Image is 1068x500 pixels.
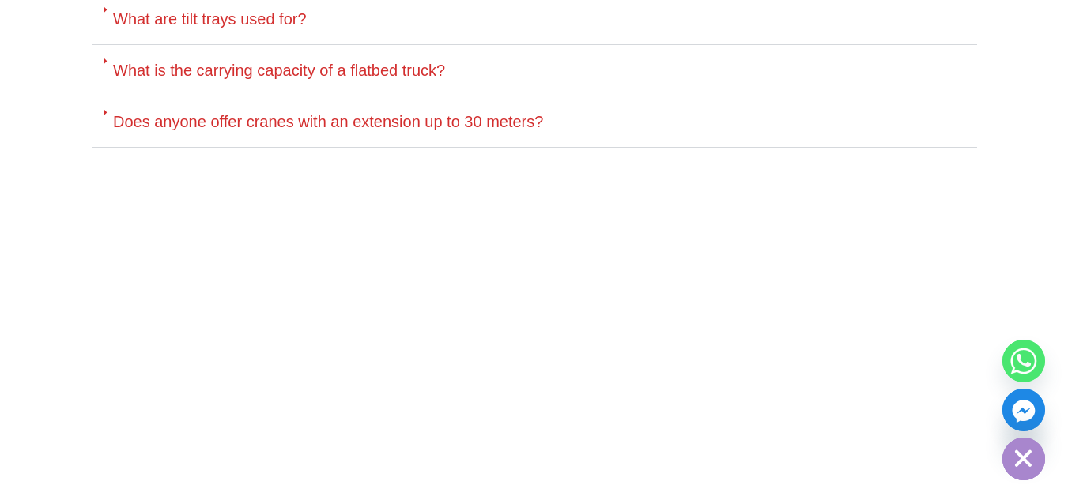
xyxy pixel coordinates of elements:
div: What is the carrying capacity of a flatbed truck? [92,45,977,96]
a: Does anyone offer cranes with an extension up to 30 meters? [113,113,543,130]
a: Whatsapp [1002,340,1045,382]
a: What is the carrying capacity of a flatbed truck? [113,62,445,79]
a: Facebook_Messenger [1002,389,1045,431]
div: Does anyone offer cranes with an extension up to 30 meters? [92,96,977,148]
a: What are tilt trays used for? [113,10,307,28]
